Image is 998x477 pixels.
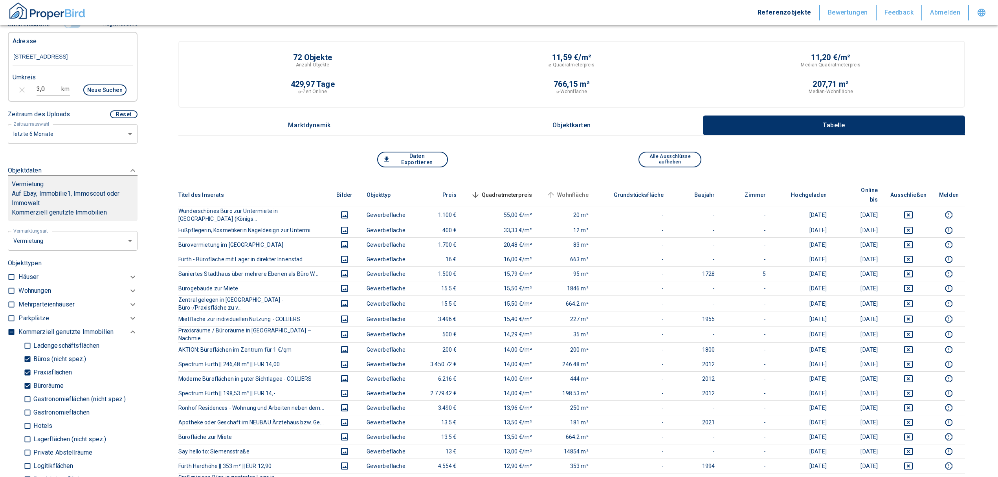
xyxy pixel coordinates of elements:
div: Parkplätze [18,312,138,325]
td: [DATE] [772,237,833,252]
td: Gewerbefläche [360,386,412,400]
td: Gewerbefläche [360,312,412,326]
p: Objektdaten [8,166,42,175]
button: images [335,330,354,339]
p: Vermietung [12,180,44,189]
p: Häuser [18,272,39,282]
span: Grundstücksfläche [601,190,664,200]
td: Gewerbefläche [360,357,412,371]
td: - [721,415,772,429]
span: Wohnfläche [545,190,589,200]
p: Wohnungen [18,286,51,295]
td: - [595,281,670,295]
button: deselect this listing [890,374,926,383]
button: deselect this listing [890,255,926,264]
button: report this listing [939,330,959,339]
td: [DATE] [772,415,833,429]
button: report this listing [939,240,959,250]
button: images [335,314,354,324]
td: [DATE] [833,281,884,295]
p: Gastronomieflächen (nicht spez.) [31,396,126,402]
td: - [595,312,670,326]
td: 83 m² [538,237,595,252]
td: 15,50 €/m² [463,281,539,295]
td: - [670,207,721,223]
td: 2021 [670,415,721,429]
button: images [335,360,354,369]
td: Gewerbefläche [360,429,412,444]
div: Kommerziell genutzte Immobilien [18,325,138,339]
td: - [670,237,721,252]
td: [DATE] [833,295,884,312]
td: 20 m² [538,207,595,223]
td: [DATE] [833,312,884,326]
span: Zimmer [732,190,766,200]
button: Abmelden [922,5,969,20]
td: 3.496 € [412,312,463,326]
td: - [595,371,670,386]
td: 200 m² [538,342,595,357]
th: Mietfläche zur individuellen Nutzung - COLLIERS [178,312,329,326]
button: images [335,255,354,264]
td: - [670,223,721,237]
td: 15,79 €/m² [463,266,539,281]
button: deselect this listing [890,447,926,456]
div: Wohnungen [18,284,138,298]
td: - [721,207,772,223]
td: - [721,295,772,312]
button: deselect this listing [890,461,926,471]
p: km [61,84,70,94]
div: letzte 6 Monate [8,123,138,144]
td: [DATE] [772,207,833,223]
button: ProperBird Logo and Home Button [8,1,86,24]
td: 14854 m² [538,444,595,459]
td: [DATE] [772,400,833,415]
span: Preis [430,190,457,200]
p: ⌀-Wohnfläche [556,88,587,95]
td: - [670,252,721,266]
td: - [595,326,670,342]
span: Hochgeladen [778,190,827,200]
button: report this listing [939,403,959,413]
td: Gewerbefläche [360,459,412,473]
th: Apotheke oder Geschäft im NEUBAU Ärztehaus bzw. Ge... [178,415,329,429]
td: - [721,386,772,400]
td: 227 m² [538,312,595,326]
p: Ladengeschäftsflächen [31,343,99,349]
td: 444 m² [538,371,595,386]
th: Ausschließen [884,183,933,207]
button: deselect this listing [890,210,926,220]
td: [DATE] [833,415,884,429]
p: 207,71 m² [813,80,849,88]
th: Moderne Büroflächen in guter Sichtlagee - COLLIERS [178,371,329,386]
th: Fürth - Bürofläche mit Lager in direkter Innenstad... [178,252,329,266]
td: 15.5 € [412,281,463,295]
td: [DATE] [833,400,884,415]
td: 13.5 € [412,429,463,444]
td: 14,00 €/m² [463,386,539,400]
p: Median-Wohnfläche [809,88,853,95]
p: 429,97 Tage [291,80,335,88]
td: 1.700 € [412,237,463,252]
td: 15,40 €/m² [463,312,539,326]
td: Gewerbefläche [360,342,412,357]
td: 13,50 €/m² [463,429,539,444]
td: - [721,326,772,342]
td: [DATE] [772,342,833,357]
p: ⌀-Zeit Online [298,88,327,95]
td: - [721,342,772,357]
td: 35 m² [538,326,595,342]
button: report this listing [939,461,959,471]
td: 2012 [670,386,721,400]
button: report this listing [939,299,959,308]
div: Mehrparteienhäuser [18,298,138,312]
button: images [335,432,354,442]
td: 198.53 m² [538,386,595,400]
button: deselect this listing [890,345,926,354]
td: Gewerbefläche [360,207,412,223]
td: - [595,342,670,357]
button: Neue Suchen [83,84,127,95]
button: Feedback [877,5,923,20]
td: - [595,223,670,237]
p: 11,59 €/m² [552,53,591,61]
